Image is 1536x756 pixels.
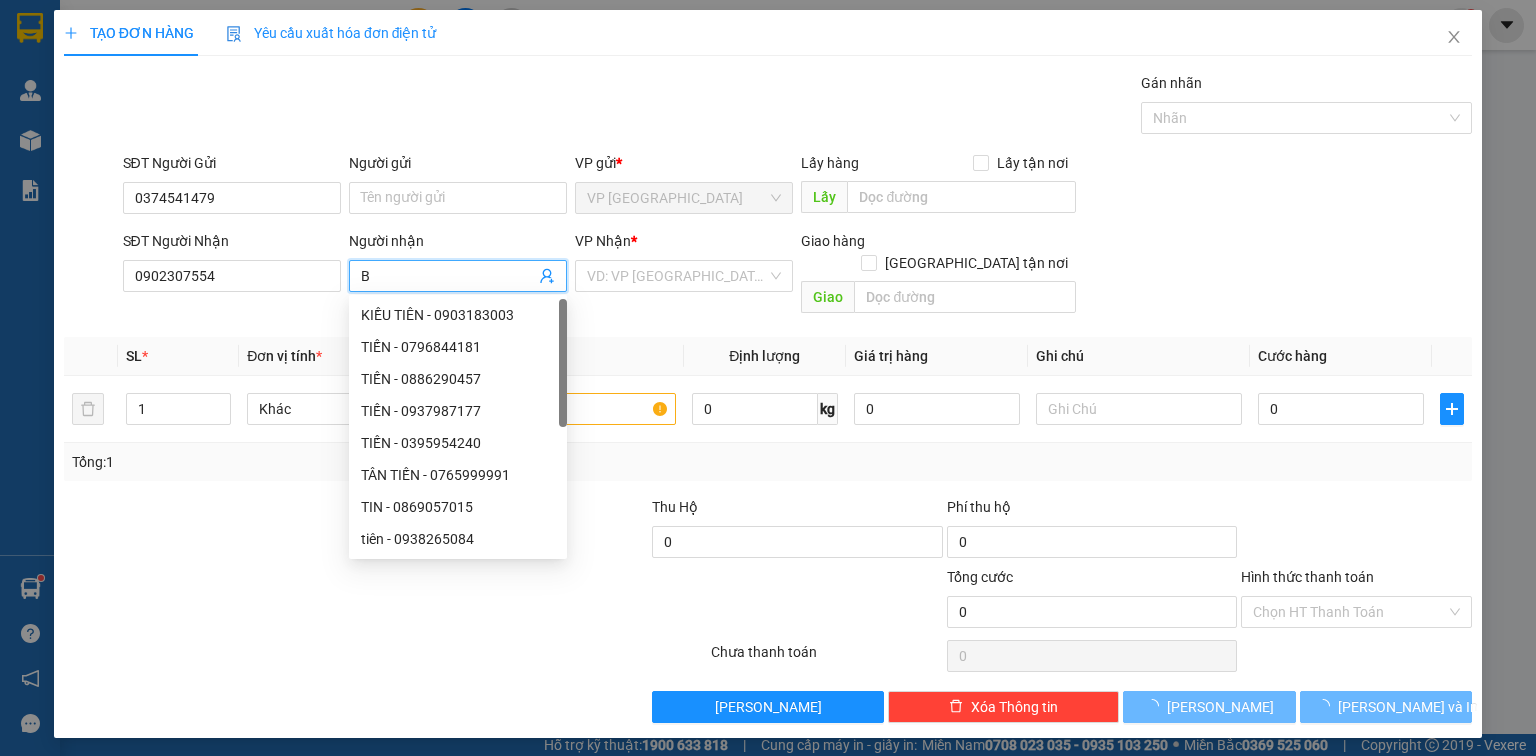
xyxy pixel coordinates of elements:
div: SĐT Người Gửi [123,152,341,174]
div: TIẾN - 0796844181 [361,336,555,358]
span: DĐ: [234,104,263,125]
span: [PERSON_NAME] và In [1338,696,1478,718]
span: Cước hàng [1258,348,1327,364]
span: TẠO ĐƠN HÀNG [64,25,194,41]
th: Ghi chú [1028,337,1250,376]
div: KIỀU TIÊN - 0903183003 [361,304,555,326]
div: SĐT Người Nhận [123,230,341,252]
span: [GEOGRAPHIC_DATA] tận nơi [877,252,1076,274]
div: Phí thu hộ [947,496,1237,526]
div: TIẾN - 0937987177 [361,400,555,422]
div: Tổng: 1 [72,451,594,473]
button: delete [72,393,104,425]
button: deleteXóa Thông tin [888,691,1119,723]
img: icon [226,26,242,42]
div: Người gửi [349,152,567,174]
span: Tổng cước [947,569,1013,585]
div: BÚN MỸ [234,41,395,65]
button: Close [1426,10,1482,66]
span: Nhận: [234,19,282,40]
span: Đơn vị tính [247,348,322,364]
div: TÂN TIẾN - 0765999991 [361,464,555,486]
span: delete [949,699,963,715]
div: Chưa thanh toán [709,641,944,676]
input: Ghi Chú [1036,393,1242,425]
span: plus [1441,401,1463,417]
span: plus [64,26,78,40]
span: loading [1145,699,1167,713]
div: tiên - 0938265084 [349,523,567,555]
span: Lấy hàng [801,155,859,171]
span: Khác [259,394,441,424]
div: Người nhận [349,230,567,252]
div: TIẾN - 0937987177 [349,395,567,427]
div: TIẾN - 0886290457 [361,368,555,390]
span: Yêu cầu xuất hóa đơn điện tử [226,25,437,41]
input: Dọc đường [854,281,1076,313]
span: VP Nhận [575,233,631,249]
span: [PERSON_NAME] [715,696,822,718]
button: [PERSON_NAME] [652,691,883,723]
span: user-add [539,268,555,284]
div: KIỀU TIÊN - 0903183003 [349,299,567,331]
div: 0832111559 [234,65,395,93]
label: Hình thức thanh toán [1241,569,1374,585]
input: VD: Bàn, Ghế [470,393,676,425]
span: close [1446,29,1462,45]
span: Lấy tận nơi [989,152,1076,174]
span: kg [818,393,838,425]
div: VP gửi [575,152,793,174]
span: Giao [801,281,854,313]
div: TIN - 0869057015 [361,496,555,518]
span: Định lượng [729,348,800,364]
button: [PERSON_NAME] và In [1300,691,1473,723]
input: 0 [854,393,1020,425]
span: Gửi: [17,19,48,40]
div: VP [GEOGRAPHIC_DATA] [17,17,220,65]
div: TIẾN - 0395954240 [361,432,555,454]
span: Lấy [801,181,847,213]
div: TIẾN - 0886290457 [349,363,567,395]
div: VP Cái Bè [234,17,395,41]
div: TÂN TIẾN - 0765999991 [349,459,567,491]
button: [PERSON_NAME] [1123,691,1296,723]
span: SL [126,348,142,364]
span: Giá trị hàng [854,348,928,364]
label: Gán nhãn [1141,75,1202,91]
span: loading [1316,699,1338,713]
div: TIN - 0869057015 [349,491,567,523]
span: VP Sài Gòn [587,183,781,213]
button: plus [1440,393,1464,425]
div: tiên - 0938265084 [361,528,555,550]
span: Thu Hộ [652,499,698,515]
div: TIẾN - 0395954240 [349,427,567,459]
span: Xóa Thông tin [971,696,1058,718]
span: TRƯƠNG CẤP 3 [234,93,394,163]
div: TIẾN - 0796844181 [349,331,567,363]
input: Dọc đường [847,181,1076,213]
span: Giao hàng [801,233,865,249]
span: [PERSON_NAME] [1167,696,1274,718]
